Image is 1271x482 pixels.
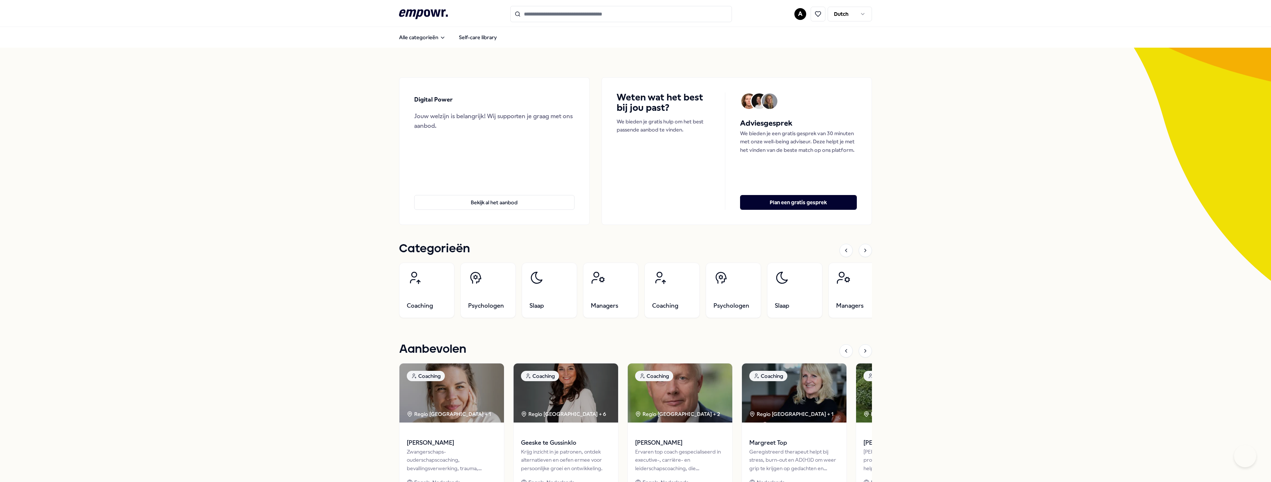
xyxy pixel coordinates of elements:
[794,8,806,20] button: A
[635,438,725,448] span: [PERSON_NAME]
[521,371,559,381] div: Coaching
[399,340,466,359] h1: Aanbevolen
[644,263,700,318] a: Coaching
[652,301,678,310] span: Coaching
[407,371,445,381] div: Coaching
[393,30,452,45] button: Alle categorieën
[393,30,503,45] nav: Main
[521,438,611,448] span: Geeske te Gussinklo
[414,95,453,105] p: Digital Power
[583,263,638,318] a: Managers
[749,371,787,381] div: Coaching
[863,371,902,381] div: Coaching
[740,117,857,129] h5: Adviesgesprek
[617,117,710,134] p: We bieden je gratis hulp om het best passende aanbod te vinden.
[414,195,575,210] button: Bekijk al het aanbod
[740,129,857,154] p: We bieden je een gratis gesprek van 30 minuten met onze well-being adviseur. Deze helpt je met he...
[1234,445,1256,467] iframe: Help Scout Beacon - Open
[407,448,497,472] div: Zwangerschaps- ouderschapscoaching, bevallingsverwerking, trauma, (prik)angst & stresscoaching.
[856,363,961,423] img: package image
[635,410,720,418] div: Regio [GEOGRAPHIC_DATA] + 2
[836,301,863,310] span: Managers
[453,30,503,45] a: Self-care library
[522,263,577,318] a: Slaap
[628,363,732,423] img: package image
[468,301,504,310] span: Psychologen
[529,301,544,310] span: Slaap
[407,410,491,418] div: Regio [GEOGRAPHIC_DATA] + 1
[414,112,575,130] div: Jouw welzijn is belangrijk! Wij supporten je graag met ons aanbod.
[749,410,834,418] div: Regio [GEOGRAPHIC_DATA] + 1
[762,93,777,109] img: Avatar
[399,263,454,318] a: Coaching
[521,410,606,418] div: Regio [GEOGRAPHIC_DATA] + 6
[863,410,948,418] div: Regio [GEOGRAPHIC_DATA] + 1
[407,438,497,448] span: [PERSON_NAME]
[742,363,846,423] img: package image
[767,263,822,318] a: Slaap
[863,448,953,472] div: [PERSON_NAME] begeleidt professionals bij persoonlijke groei en helpt obstakels en gedragspatrone...
[510,6,732,22] input: Search for products, categories or subcategories
[741,93,757,109] img: Avatar
[863,438,953,448] span: [PERSON_NAME]
[617,92,710,113] h4: Weten wat het best bij jou past?
[591,301,618,310] span: Managers
[749,448,839,472] div: Geregistreerd therapeut helpt bij stress, burn-out en AD(H)D om weer grip te krijgen op gedachten...
[414,183,575,210] a: Bekijk al het aanbod
[828,263,884,318] a: Managers
[740,195,857,210] button: Plan een gratis gesprek
[713,301,749,310] span: Psychologen
[752,93,767,109] img: Avatar
[749,438,839,448] span: Margreet Top
[514,363,618,423] img: package image
[460,263,516,318] a: Psychologen
[399,363,504,423] img: package image
[521,448,611,472] div: Krijg inzicht in je patronen, ontdek alternatieven en oefen ermee voor persoonlijke groei en ontw...
[775,301,789,310] span: Slaap
[706,263,761,318] a: Psychologen
[635,448,725,472] div: Ervaren top coach gespecialiseerd in executive-, carrière- en leiderschapscoaching, die professio...
[407,301,433,310] span: Coaching
[399,240,470,258] h1: Categorieën
[635,371,673,381] div: Coaching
